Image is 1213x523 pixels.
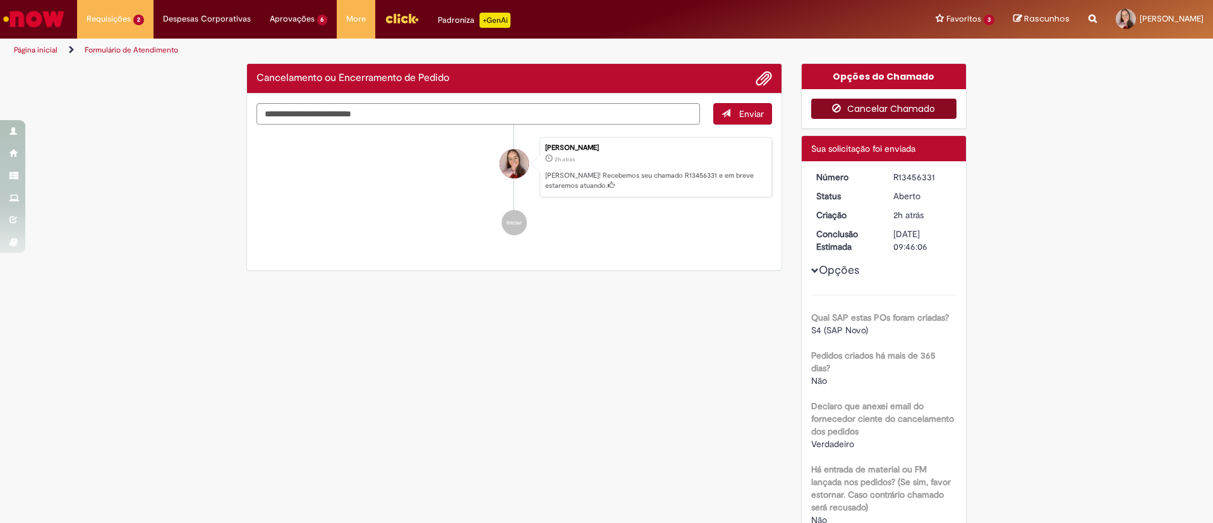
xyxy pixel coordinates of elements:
[256,73,449,84] h2: Cancelamento ou Encerramento de Pedido Histórico de tíquete
[163,13,251,25] span: Despesas Corporativas
[555,156,575,163] span: 2h atrás
[946,13,981,25] span: Favoritos
[893,171,952,183] div: R13456331
[9,39,799,62] ul: Trilhas de página
[713,103,772,125] button: Enviar
[545,144,765,152] div: [PERSON_NAME]
[893,190,952,202] div: Aberto
[555,156,575,163] time: 28/08/2025 09:46:02
[893,209,952,221] div: 28/08/2025 09:46:02
[385,9,419,28] img: click_logo_yellow_360x200.png
[756,70,772,87] button: Adicionar anexos
[893,209,924,221] time: 28/08/2025 09:46:02
[256,125,772,249] ul: Histórico de tíquete
[256,103,700,125] textarea: Digite sua mensagem aqui...
[984,15,994,25] span: 3
[1140,13,1204,24] span: [PERSON_NAME]
[270,13,315,25] span: Aprovações
[811,312,949,323] b: Qual SAP estas POs foram criadas?
[807,209,884,221] dt: Criação
[811,375,827,386] span: Não
[480,13,510,28] p: +GenAi
[811,143,915,154] span: Sua solicitação foi enviada
[807,228,884,253] dt: Conclusão Estimada
[85,45,178,55] a: Formulário de Atendimento
[438,13,510,28] div: Padroniza
[807,190,884,202] dt: Status
[807,171,884,183] dt: Número
[1,6,66,32] img: ServiceNow
[811,400,954,437] b: Declaro que anexei email do fornecedor ciente do cancelamento dos pedidos
[500,149,529,178] div: Eduarda Duz Lira
[893,209,924,221] span: 2h atrás
[1013,13,1070,25] a: Rascunhos
[14,45,57,55] a: Página inicial
[811,99,957,119] button: Cancelar Chamado
[87,13,131,25] span: Requisições
[346,13,366,25] span: More
[893,228,952,253] div: [DATE] 09:46:06
[739,108,764,120] span: Enviar
[545,171,765,190] p: [PERSON_NAME]! Recebemos seu chamado R13456331 e em breve estaremos atuando.
[133,15,144,25] span: 2
[802,64,967,89] div: Opções do Chamado
[811,438,854,450] span: Verdadeiro
[317,15,328,25] span: 6
[811,350,936,374] b: Pedidos criados há mais de 365 dias?
[811,464,951,513] b: Há entrada de material ou FM lançada nos pedidos? (Se sim, favor estornar. Caso contrário chamado...
[1024,13,1070,25] span: Rascunhos
[256,137,772,198] li: Eduarda Duz Lira
[811,324,868,336] span: S4 (SAP Novo)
